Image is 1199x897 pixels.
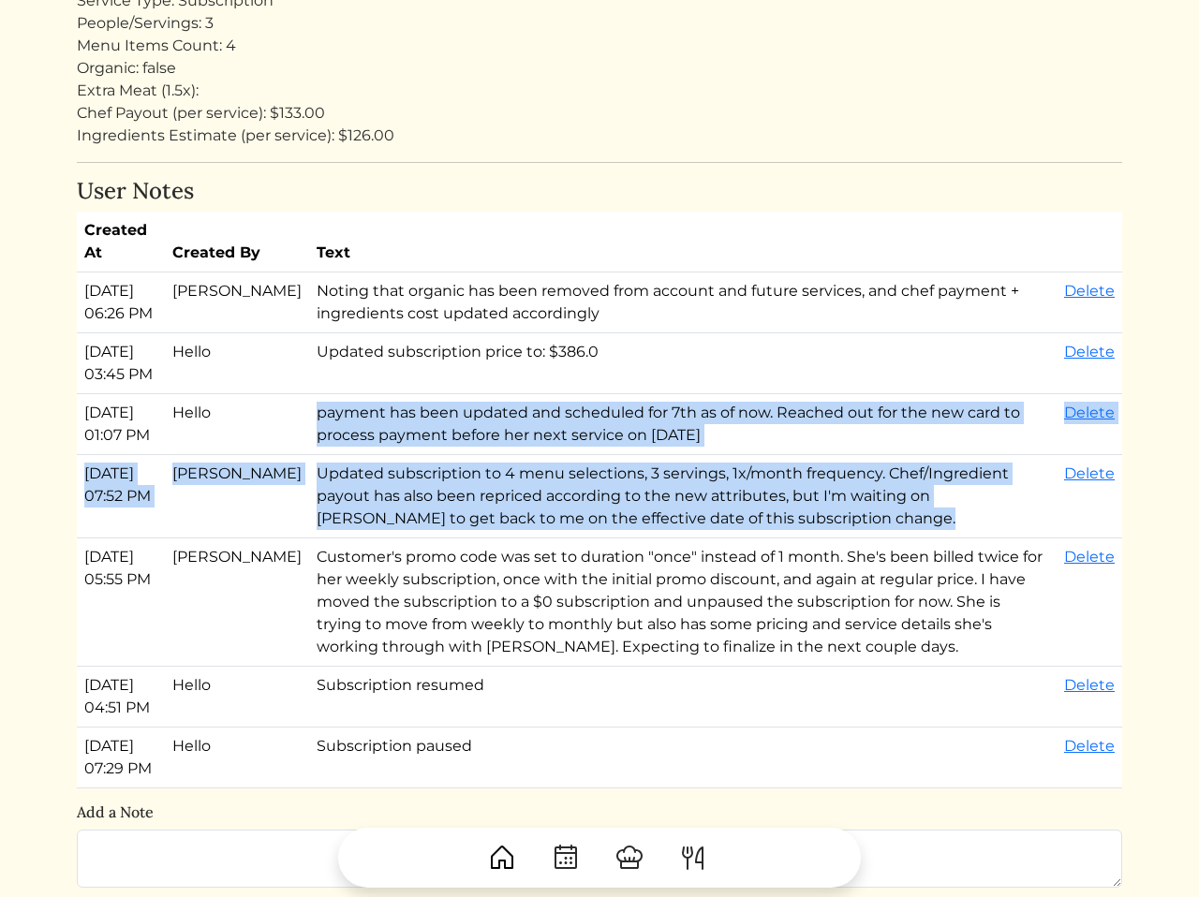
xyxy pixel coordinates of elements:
[77,803,1122,821] h6: Add a Note
[309,667,1057,728] td: Subscription resumed
[487,843,517,873] img: House-9bf13187bcbb5817f509fe5e7408150f90897510c4275e13d0d5fca38e0b5951.svg
[77,394,165,455] td: [DATE] 01:07 PM
[165,212,309,272] th: Created By
[77,35,1122,57] div: Menu Items Count: 4
[165,667,309,728] td: Hello
[309,728,1057,788] td: Subscription paused
[165,455,309,538] td: [PERSON_NAME]
[1064,343,1115,360] a: Delete
[551,843,581,873] img: CalendarDots-5bcf9d9080389f2a281d69619e1c85352834be518fbc73d9501aef674afc0d57.svg
[165,272,309,333] td: [PERSON_NAME]
[77,178,1122,205] h4: User Notes
[77,80,1122,102] div: Extra Meat (1.5x):
[309,272,1057,333] td: Noting that organic has been removed from account and future services, and chef payment + ingredi...
[77,12,1122,35] div: People/Servings: 3
[309,455,1057,538] td: Updated subscription to 4 menu selections, 3 servings, 1x/month frequency. Chef/Ingredient payout...
[1064,676,1115,694] a: Delete
[165,538,309,667] td: [PERSON_NAME]
[1064,404,1115,421] a: Delete
[309,333,1057,394] td: Updated subscription price to: $386.0
[309,394,1057,455] td: payment has been updated and scheduled for 7th as of now. Reached out for the new card to process...
[309,538,1057,667] td: Customer's promo code was set to duration "once" instead of 1 month. She's been billed twice for ...
[614,843,644,873] img: ChefHat-a374fb509e4f37eb0702ca99f5f64f3b6956810f32a249b33092029f8484b388.svg
[77,212,165,272] th: Created At
[1064,464,1115,482] a: Delete
[77,102,1122,125] div: Chef Payout (per service): $133.00
[165,333,309,394] td: Hello
[77,57,1122,80] div: Organic: false
[77,272,165,333] td: [DATE] 06:26 PM
[77,538,165,667] td: [DATE] 05:55 PM
[1064,737,1115,755] a: Delete
[678,843,708,873] img: ForkKnife-55491504ffdb50bab0c1e09e7649658475375261d09fd45db06cec23bce548bf.svg
[309,212,1057,272] th: Text
[77,455,165,538] td: [DATE] 07:52 PM
[1064,548,1115,566] a: Delete
[77,125,1122,147] div: Ingredients Estimate (per service): $126.00
[77,333,165,394] td: [DATE] 03:45 PM
[77,667,165,728] td: [DATE] 04:51 PM
[77,728,165,788] td: [DATE] 07:29 PM
[1064,282,1115,300] a: Delete
[165,394,309,455] td: Hello
[165,728,309,788] td: Hello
